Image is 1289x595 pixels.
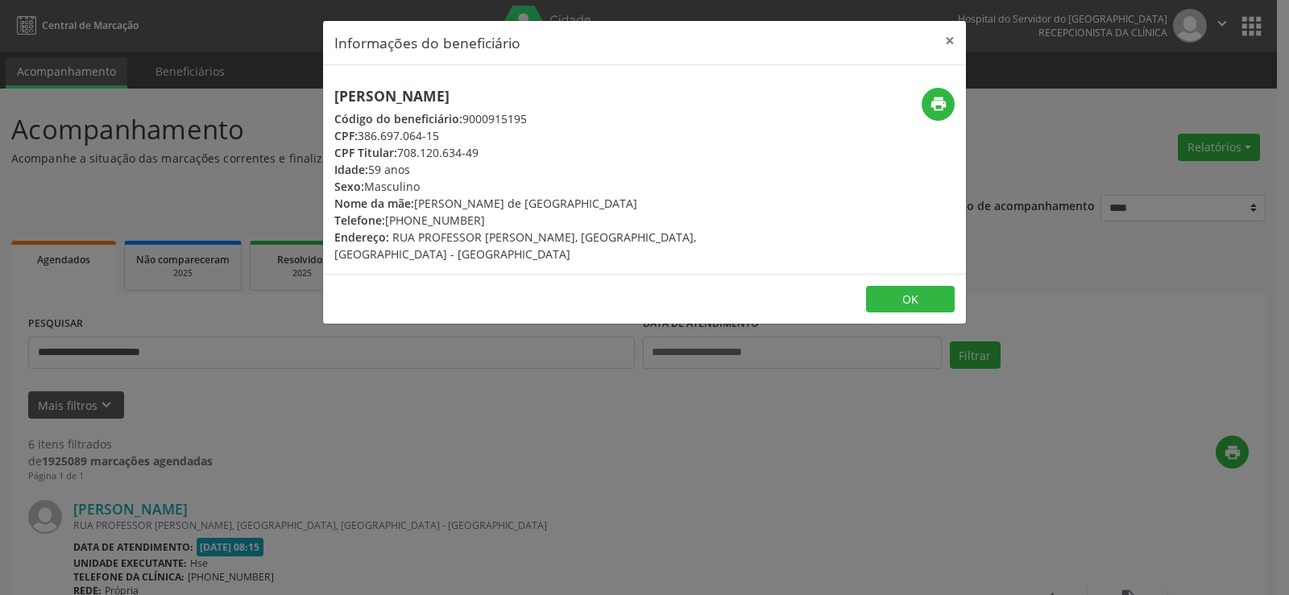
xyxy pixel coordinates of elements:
span: CPF Titular: [334,145,397,160]
span: Endereço: [334,229,389,245]
div: 9000915195 [334,110,740,127]
span: Idade: [334,162,368,177]
div: 386.697.064-15 [334,127,740,144]
div: [PHONE_NUMBER] [334,212,740,229]
div: [PERSON_NAME] de [GEOGRAPHIC_DATA] [334,195,740,212]
button: OK [866,286,955,313]
button: Close [934,21,966,60]
h5: Informações do beneficiário [334,32,520,53]
span: Sexo: [334,179,364,194]
div: Masculino [334,178,740,195]
button: print [922,88,955,121]
i: print [930,95,947,113]
div: 708.120.634-49 [334,144,740,161]
h5: [PERSON_NAME] [334,88,740,105]
span: Telefone: [334,213,385,228]
span: Código do beneficiário: [334,111,462,126]
span: Nome da mãe: [334,196,414,211]
span: RUA PROFESSOR [PERSON_NAME], [GEOGRAPHIC_DATA], [GEOGRAPHIC_DATA] - [GEOGRAPHIC_DATA] [334,229,696,262]
div: 59 anos [334,161,740,178]
span: CPF: [334,128,358,143]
